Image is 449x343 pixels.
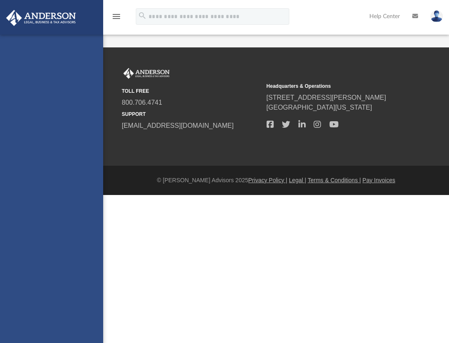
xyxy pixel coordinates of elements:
[267,94,386,101] a: [STREET_ADDRESS][PERSON_NAME]
[111,16,121,21] a: menu
[362,177,395,183] a: Pay Invoices
[289,177,306,183] a: Legal |
[138,11,147,20] i: search
[122,110,261,118] small: SUPPORT
[122,87,261,95] small: TOLL FREE
[430,10,443,22] img: User Pic
[308,177,361,183] a: Terms & Conditions |
[122,68,171,79] img: Anderson Advisors Platinum Portal
[103,176,449,185] div: © [PERSON_NAME] Advisors 2025
[267,82,406,90] small: Headquarters & Operations
[122,99,162,106] a: 800.706.4741
[111,12,121,21] i: menu
[122,122,234,129] a: [EMAIL_ADDRESS][DOMAIN_NAME]
[248,177,288,183] a: Privacy Policy |
[4,10,78,26] img: Anderson Advisors Platinum Portal
[267,104,372,111] a: [GEOGRAPHIC_DATA][US_STATE]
